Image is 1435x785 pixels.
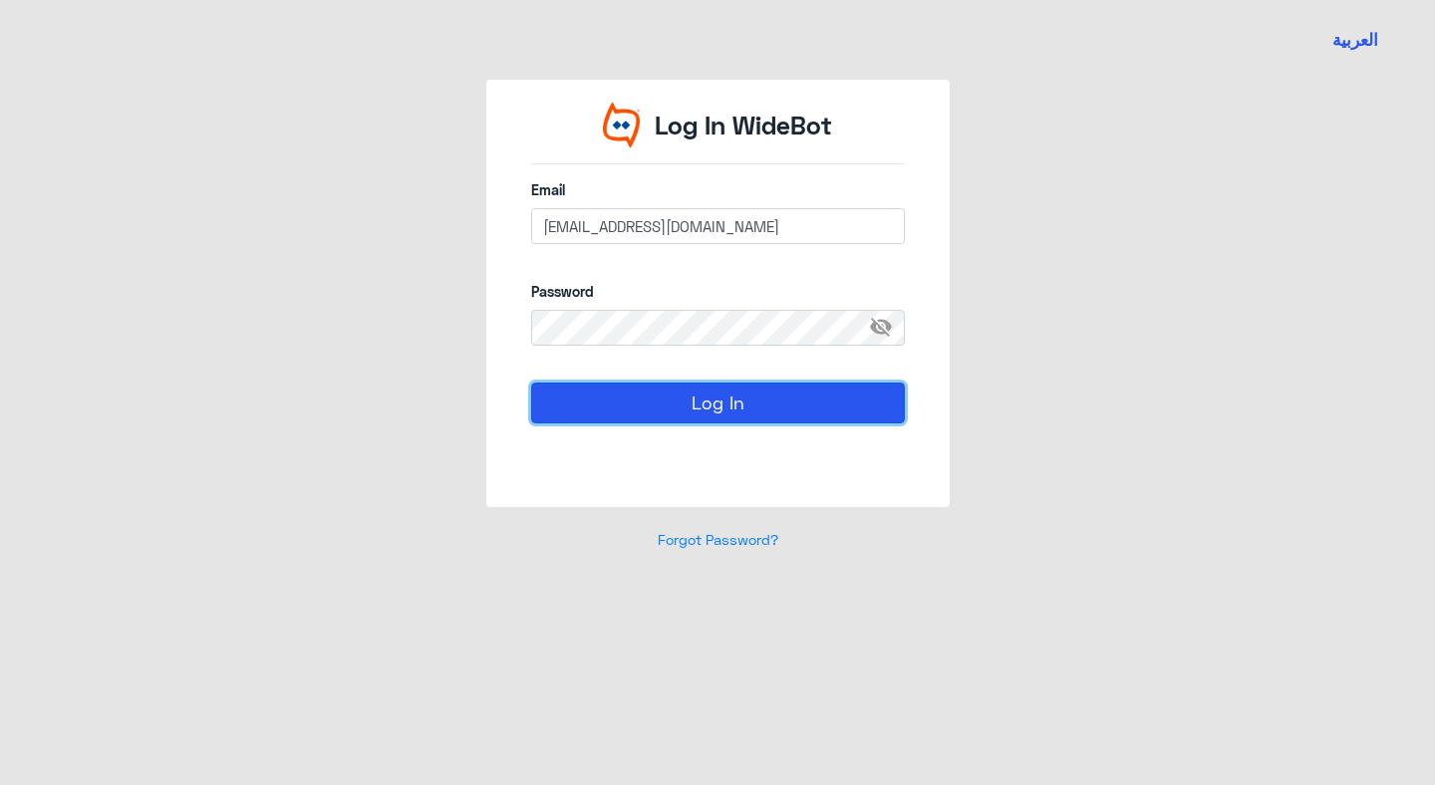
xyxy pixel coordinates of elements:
a: Forgot Password? [658,531,778,548]
button: العربية [1332,28,1378,53]
a: Switch language [1320,15,1390,65]
img: Widebot Logo [603,102,641,148]
p: Log In WideBot [655,107,832,144]
button: Log In [531,383,905,422]
input: Enter your email here... [531,208,905,244]
span: visibility_off [869,310,905,346]
label: Email [531,179,905,200]
label: Password [531,281,905,302]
